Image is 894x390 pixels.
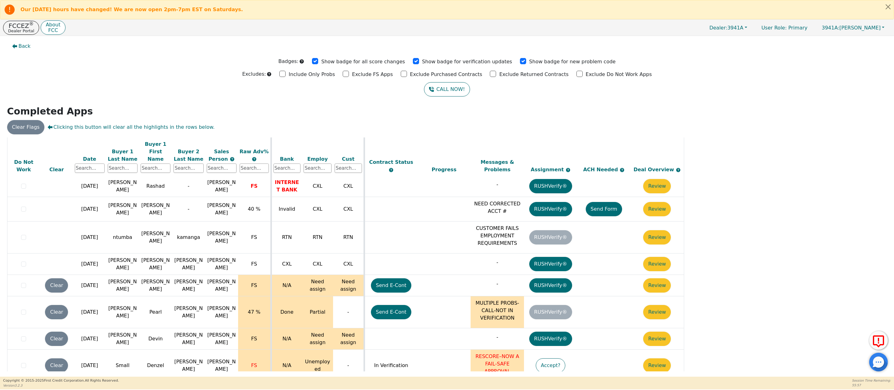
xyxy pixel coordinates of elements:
[73,328,106,350] td: [DATE]
[271,275,302,296] td: N/A
[643,305,671,319] button: Review
[271,350,302,382] td: N/A
[85,379,119,383] span: All Rights Reserved.
[583,167,620,173] span: ACH Needed
[172,328,205,350] td: [PERSON_NAME]
[352,71,393,78] p: Exclude FS Apps
[709,25,727,31] span: Dealer:
[174,148,203,163] div: Buyer 2 Last Name
[207,231,236,244] span: [PERSON_NAME]
[207,164,237,173] input: Search...
[304,155,332,163] div: Employ
[46,22,60,27] p: About
[45,332,68,346] button: Clear
[333,253,364,275] td: CXL
[139,197,172,222] td: [PERSON_NAME]
[75,164,105,173] input: Search...
[248,206,260,212] span: 40 %
[703,23,754,33] button: Dealer:3941A
[755,22,814,34] a: User Role: Primary
[251,261,257,267] span: FS
[73,350,106,382] td: [DATE]
[139,275,172,296] td: [PERSON_NAME]
[139,176,172,197] td: Rashad
[172,350,205,382] td: [PERSON_NAME]
[643,358,671,373] button: Review
[3,378,119,383] p: Copyright © 2015- 2025 First Credit Corporation.
[46,28,60,33] p: FCC
[333,197,364,222] td: CXL
[472,259,522,266] p: -
[271,176,302,197] td: INTERNET BANK
[529,257,572,271] button: RUSHVerify®
[209,148,230,162] span: Sales Person
[410,71,482,78] p: Exclude Purchased Contracts
[472,353,522,375] p: RESCORE–NOW A FAIL-SAFE APPROVAL
[207,202,236,216] span: [PERSON_NAME]
[207,359,236,372] span: [PERSON_NAME]
[139,328,172,350] td: Devin
[73,197,106,222] td: [DATE]
[73,275,106,296] td: [DATE]
[586,71,652,78] p: Exclude Do Not Work Apps
[335,164,362,173] input: Search...
[371,278,412,293] button: Send E-Cont
[29,21,34,27] sup: ®
[424,82,470,96] button: CALL NOW!
[333,296,364,328] td: -
[172,296,205,328] td: [PERSON_NAME]
[242,70,266,78] p: Excludes:
[106,222,139,253] td: ntumba
[7,106,93,117] strong: Completed Apps
[472,200,522,215] p: NEED CORRECTED ACCT #
[333,328,364,350] td: Need assign
[822,25,839,31] span: 3941A:
[333,176,364,197] td: CXL
[7,39,36,53] button: Back
[472,225,522,247] p: CUSTOMER FAILS EMPLOYMENT REQUIREMENTS
[139,296,172,328] td: Pearl
[586,202,622,216] button: Send Form
[251,362,257,368] span: FS
[106,296,139,328] td: [PERSON_NAME]
[106,350,139,382] td: Small
[472,334,522,341] p: -
[106,275,139,296] td: [PERSON_NAME]
[251,183,257,189] span: FS
[42,166,71,173] div: Clear
[75,155,105,163] div: Date
[248,309,260,315] span: 47 %
[251,234,257,240] span: FS
[815,23,891,33] button: 3941A:[PERSON_NAME]
[321,58,405,65] p: Show badge for all score changes
[529,179,572,193] button: RUSHVerify®
[106,176,139,197] td: [PERSON_NAME]
[422,58,512,65] p: Show badge for verification updates
[271,222,302,253] td: RTN
[335,155,362,163] div: Cust
[172,197,205,222] td: -
[529,202,572,216] button: RUSHVerify®
[273,155,301,163] div: Bank
[106,197,139,222] td: [PERSON_NAME]
[47,123,214,131] span: Clicking this button will clear all the highlights in the rows below.
[472,280,522,288] p: -
[634,167,681,173] span: Deal Overview
[45,278,68,293] button: Clear
[371,305,412,319] button: Send E-Cont
[529,58,616,65] p: Show badge for new problem code
[45,305,68,319] button: Clear
[333,275,364,296] td: Need assign
[472,299,522,322] p: MULTIPLE PROBS-CALL-NOT IN VERIFICATION
[364,350,418,382] td: In Verification
[755,22,814,34] p: Primary
[139,253,172,275] td: [PERSON_NAME]
[883,0,894,13] button: Close alert
[3,21,39,35] button: FCCEZ®Dealer Portal
[174,164,203,173] input: Search...
[73,253,106,275] td: [DATE]
[643,202,671,216] button: Review
[302,328,333,350] td: Need assign
[45,358,68,373] button: Clear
